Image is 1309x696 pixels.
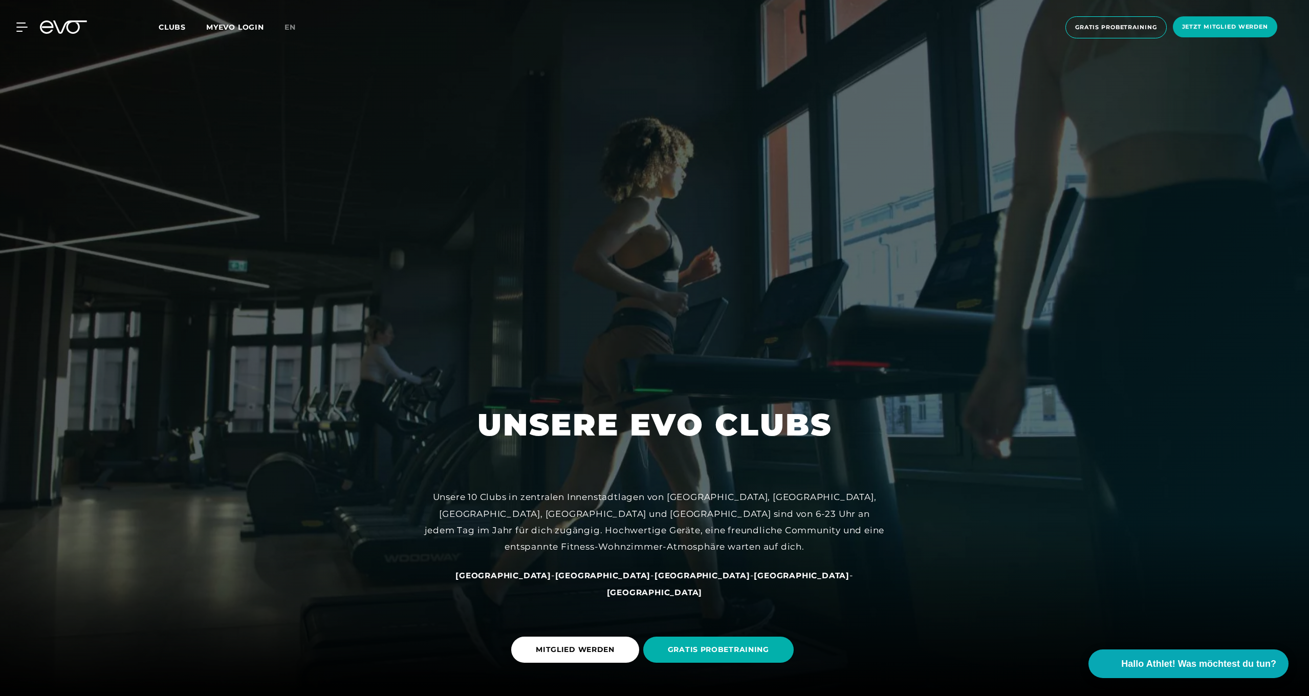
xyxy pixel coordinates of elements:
[455,571,551,580] span: [GEOGRAPHIC_DATA]
[511,629,643,670] a: MITGLIED WERDEN
[654,570,750,580] a: [GEOGRAPHIC_DATA]
[1121,657,1276,671] span: Hallo Athlet! Was möchtest du tun?
[455,570,551,580] a: [GEOGRAPHIC_DATA]
[536,644,615,655] span: MITGLIED WERDEN
[1182,23,1268,31] span: Jetzt Mitglied werden
[477,405,832,445] h1: UNSERE EVO CLUBS
[424,489,885,555] div: Unsere 10 Clubs in zentralen Innenstadtlagen von [GEOGRAPHIC_DATA], [GEOGRAPHIC_DATA], [GEOGRAPHI...
[555,570,651,580] a: [GEOGRAPHIC_DATA]
[754,570,849,580] a: [GEOGRAPHIC_DATA]
[1088,649,1289,678] button: Hallo Athlet! Was möchtest du tun?
[654,571,750,580] span: [GEOGRAPHIC_DATA]
[555,571,651,580] span: [GEOGRAPHIC_DATA]
[668,644,769,655] span: GRATIS PROBETRAINING
[643,629,798,670] a: GRATIS PROBETRAINING
[206,23,264,32] a: MYEVO LOGIN
[159,23,186,32] span: Clubs
[754,571,849,580] span: [GEOGRAPHIC_DATA]
[1062,16,1170,38] a: Gratis Probetraining
[285,21,308,33] a: en
[285,23,296,32] span: en
[607,588,703,597] span: [GEOGRAPHIC_DATA]
[1075,23,1157,32] span: Gratis Probetraining
[424,567,885,600] div: - - - -
[607,587,703,597] a: [GEOGRAPHIC_DATA]
[1170,16,1280,38] a: Jetzt Mitglied werden
[159,22,206,32] a: Clubs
